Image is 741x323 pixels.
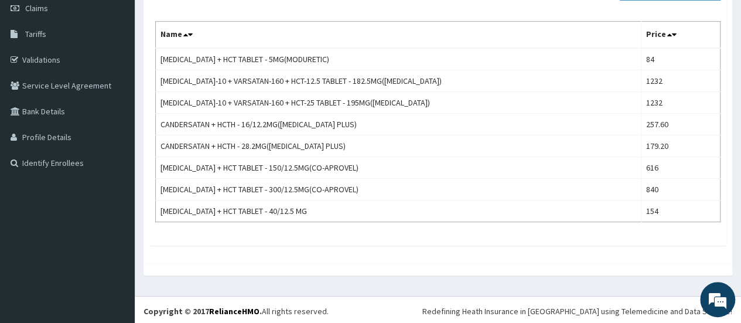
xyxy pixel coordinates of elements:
th: Name [156,22,641,49]
td: [MEDICAL_DATA]-10 + VARSATAN-160 + HCT-25 TABLET - 195MG([MEDICAL_DATA]) [156,92,641,114]
a: RelianceHMO [209,306,259,317]
td: [MEDICAL_DATA]-10 + VARSATAN-160 + HCT-12.5 TABLET - 182.5MG([MEDICAL_DATA]) [156,70,641,92]
th: Price [641,22,720,49]
textarea: Type your message and hit 'Enter' [6,206,223,247]
span: Tariffs [25,29,46,39]
td: 616 [641,157,720,179]
td: 179.20 [641,135,720,157]
td: CANDERSATAN + HCTH - 16/12.2MG([MEDICAL_DATA] PLUS) [156,114,641,135]
td: 257.60 [641,114,720,135]
div: Redefining Heath Insurance in [GEOGRAPHIC_DATA] using Telemedicine and Data Science! [422,305,732,317]
strong: Copyright © 2017 . [144,306,262,317]
td: 84 [641,48,720,70]
span: We're online! [68,90,162,209]
div: Minimize live chat window [192,6,220,34]
span: Claims [25,3,48,13]
td: 154 [641,200,720,222]
td: [MEDICAL_DATA] + HCT TABLET - 150/12.5MG(CO-APROVEL) [156,157,641,179]
div: Chat with us now [61,66,197,81]
td: 1232 [641,70,720,92]
td: CANDERSATAN + HCTH - 28.2MG([MEDICAL_DATA] PLUS) [156,135,641,157]
td: [MEDICAL_DATA] + HCT TABLET - 5MG(MODURETIC) [156,48,641,70]
img: d_794563401_company_1708531726252_794563401 [22,59,47,88]
td: [MEDICAL_DATA] + HCT TABLET - 300/12.5MG(CO-APROVEL) [156,179,641,200]
td: 1232 [641,92,720,114]
td: [MEDICAL_DATA] + HCT TABLET - 40/12.5 MG [156,200,641,222]
td: 840 [641,179,720,200]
